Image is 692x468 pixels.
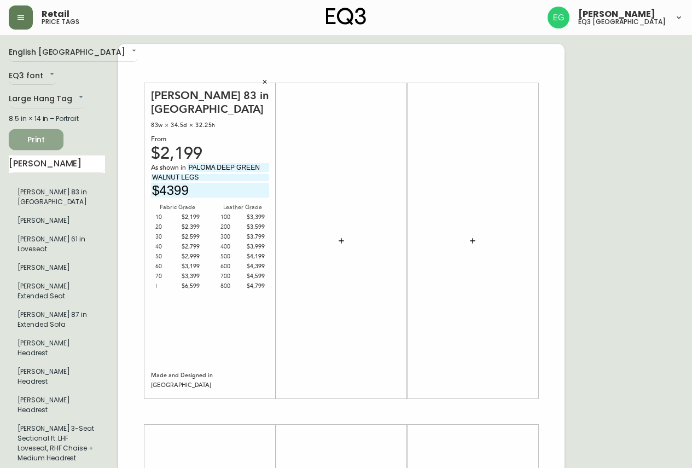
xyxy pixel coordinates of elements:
li: Large Hang Tag [9,183,105,211]
img: logo [326,8,367,25]
img: db11c1629862fe82d63d0774b1b54d2b [548,7,569,28]
li: [PERSON_NAME] 87 in Extended Sofa [9,305,105,334]
div: 200 [220,222,243,232]
span: Print [18,133,55,147]
div: EQ3 font [9,67,56,85]
div: From [33,77,151,87]
div: 83w × 34.5d × 32.25h [151,120,269,130]
div: English [GEOGRAPHIC_DATA] [9,44,138,62]
div: 400 [220,242,243,252]
div: $3,799 [242,232,265,242]
div: 500 [220,252,243,262]
div: $3,199 [178,262,200,271]
div: $2,199 [151,149,269,159]
div: $3,599 [242,222,265,232]
div: $2,199 [178,212,200,222]
h5: eq3 [GEOGRAPHIC_DATA] [578,19,666,25]
div: $3,999 [242,242,265,252]
span: Retail [42,10,69,19]
div: Replay Club Chair [33,45,151,59]
div: $2,799 [178,242,200,252]
div: 300 [220,232,243,242]
input: Search [9,155,105,173]
div: I [155,281,178,291]
div: 8.5 in × 14 in – Portrait [9,114,105,124]
span: As shown in [151,163,188,173]
div: 33.25w × 29d × 28h [33,63,151,73]
div: [PERSON_NAME] 83 in [GEOGRAPHIC_DATA] [151,89,269,117]
div: Made and Designed in [GEOGRAPHIC_DATA] [151,371,269,390]
li: Large Hang Tag [9,258,105,277]
div: 30 [155,232,178,242]
li: Large Hang Tag [9,211,105,230]
h5: price tags [42,19,79,25]
input: fabric/leather and leg [188,163,269,172]
div: Large Hang Tag [9,90,85,108]
div: $2,999 [178,252,200,262]
li: Large Hang Tag [9,334,105,362]
div: Fabric Grade [151,203,204,212]
div: $2,599 [178,232,200,242]
div: $4,799 [242,281,265,291]
div: $3,399 [242,212,265,222]
div: 100 [220,212,243,222]
div: 600 [220,262,243,271]
div: Leather Grade [216,203,269,212]
li: Large Hang Tag [9,391,105,419]
li: [PERSON_NAME] 61 in Loveseat [9,230,105,258]
div: 700 [220,271,243,281]
div: 10 [155,212,178,222]
div: 20 [155,222,178,232]
div: $2,399 [178,222,200,232]
div: $4,399 [242,262,265,271]
li: Large Hang Tag [9,277,105,305]
li: [PERSON_NAME] Headrest [9,362,105,391]
div: 70 [155,271,178,281]
div: 800 [220,281,243,291]
input: price excluding $ [151,183,269,198]
button: Print [9,129,63,150]
div: 50 [155,252,178,262]
div: 40 [155,242,178,252]
div: $3,399 [178,271,200,281]
span: [PERSON_NAME] [578,10,655,19]
div: $6,599 [178,281,200,291]
div: 60 [155,262,178,271]
li: Large Hang Tag [9,419,105,467]
div: From [151,135,269,145]
div: $4,599 [242,271,265,281]
div: $4,199 [242,252,265,262]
